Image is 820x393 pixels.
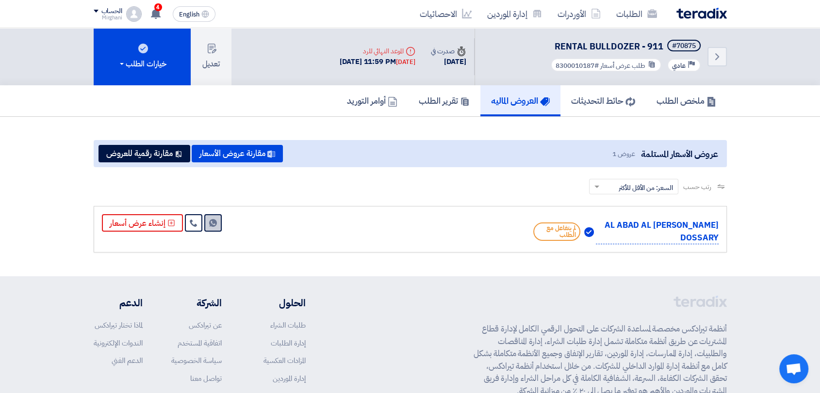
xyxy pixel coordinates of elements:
a: المزادات العكسية [263,355,306,366]
div: الموعد النهائي للرد [340,46,415,56]
li: الحلول [251,296,306,310]
a: حائط التحديثات [560,85,646,116]
button: خيارات الطلب [94,28,191,85]
div: صدرت في [431,46,466,56]
span: طلب عرض أسعار [600,61,645,71]
a: اتفاقية المستخدم [178,338,222,348]
div: الحساب [101,7,122,16]
span: عروض الأسعار المستلمة [640,147,718,160]
button: مقارنة رقمية للعروض [98,145,190,162]
button: مقارنة عروض الأسعار [192,145,283,162]
h5: حائط التحديثات [571,95,635,106]
p: [PERSON_NAME] AL ABAD AL DOSSARY [596,219,718,244]
a: Open chat [779,354,808,383]
span: عادي [672,61,686,70]
button: تعديل [191,28,231,85]
button: English [173,6,215,22]
h5: أوامر التوريد [347,95,397,106]
div: [DATE] [396,57,415,67]
span: #8300010187 [556,61,599,71]
img: Teradix logo [676,8,727,19]
span: لم يتفاعل مع الطلب [533,222,581,241]
span: رتب حسب [683,182,711,192]
a: تواصل معنا [190,373,222,384]
li: الشركة [171,296,222,310]
a: إدارة الموردين [479,2,550,25]
div: [DATE] 11:59 PM [340,56,415,67]
span: عروض 1 [612,149,635,159]
a: الطلبات [608,2,665,25]
span: السعر: من الأقل للأكثر [619,183,673,193]
div: خيارات الطلب [118,58,166,70]
div: Mirghani [94,15,122,20]
img: Verified Account [584,227,594,237]
button: إنشاء عرض أسعار [102,214,183,232]
a: الاحصائيات [412,2,479,25]
a: الندوات الإلكترونية [94,338,143,348]
a: طلبات الشراء [270,320,306,330]
h5: تقرير الطلب [419,95,470,106]
a: الأوردرات [550,2,608,25]
a: ملخص الطلب [646,85,727,116]
a: إدارة الطلبات [271,338,306,348]
img: profile_test.png [126,6,142,22]
a: عن تيرادكس [189,320,222,330]
li: الدعم [94,296,143,310]
a: أوامر التوريد [336,85,408,116]
div: #70875 [672,43,696,49]
span: RENTAL BULLDOZER - 911 [555,40,663,53]
span: 4 [154,3,162,11]
h5: ملخص الطلب [656,95,716,106]
a: العروض الماليه [480,85,560,116]
div: [DATE] [431,56,466,67]
a: لماذا تختار تيرادكس [95,320,143,330]
span: English [179,11,199,18]
h5: العروض الماليه [491,95,550,106]
h5: RENTAL BULLDOZER - 911 [549,40,703,53]
a: تقرير الطلب [408,85,480,116]
a: إدارة الموردين [273,373,306,384]
a: الدعم الفني [112,355,143,366]
a: سياسة الخصوصية [171,355,222,366]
